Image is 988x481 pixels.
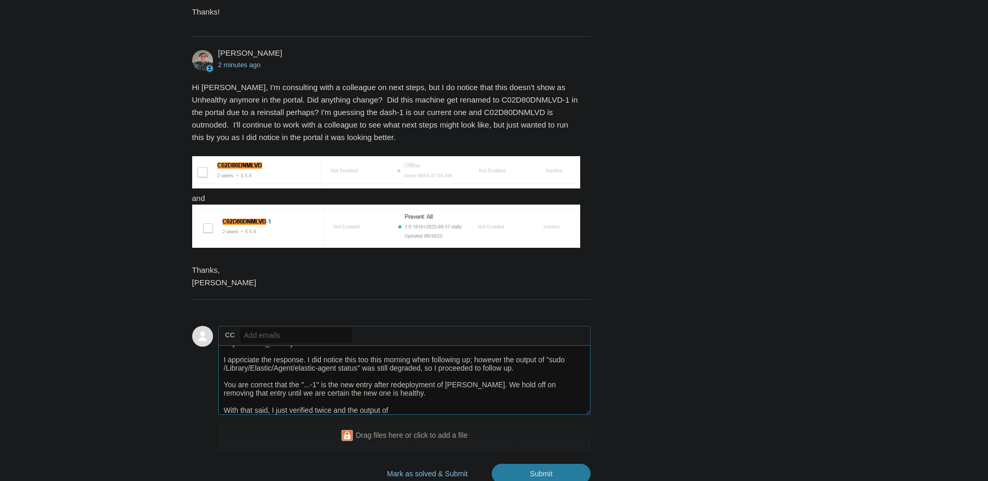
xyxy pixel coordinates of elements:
[240,327,352,343] input: Add emails
[218,48,282,57] span: Matt Robinson
[225,327,235,343] label: CC
[192,81,581,289] div: Hi [PERSON_NAME], I'm consulting with a colleague on next steps, but I do notice that this doesn'...
[192,6,581,18] p: Thanks!
[218,345,591,415] textarea: Add your reply
[218,61,261,69] time: 09/18/2025, 16:34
